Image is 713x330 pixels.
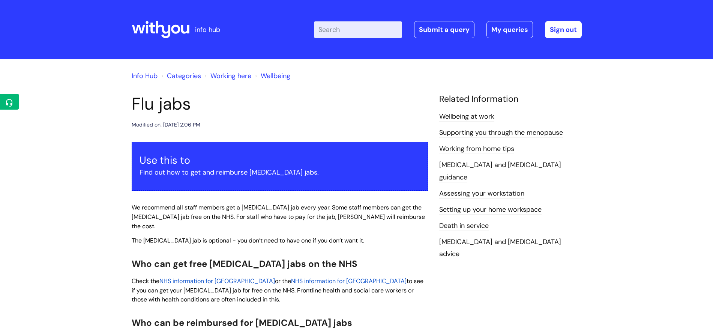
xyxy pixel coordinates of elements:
[439,160,561,182] a: [MEDICAL_DATA] and [MEDICAL_DATA] guidance
[159,277,275,285] a: NHS information for [GEOGRAPHIC_DATA]
[140,154,420,166] h3: Use this to
[486,21,533,38] a: My queries
[132,71,158,80] a: Info Hub
[439,128,563,138] a: Supporting you through the menopause
[132,237,364,244] span: The [MEDICAL_DATA] jab is optional - you don’t need to have one if you don’t want it.
[210,71,251,80] a: Working here
[439,189,524,199] a: Assessing your workstation
[439,94,582,104] h4: Related Information
[140,166,420,178] p: Find out how to get and reimburse [MEDICAL_DATA] jabs.
[414,21,474,38] a: Submit a query
[253,70,290,82] li: Wellbeing
[291,277,407,285] a: NHS information for [GEOGRAPHIC_DATA]
[439,205,542,215] a: Setting up your home workspace
[132,258,357,270] span: Who can get free [MEDICAL_DATA] jabs on the NHS
[132,120,200,130] div: Modified on: [DATE] 2:06 PM
[132,317,352,328] span: Who can be reimbursed for [MEDICAL_DATA] jabs
[159,70,201,82] li: Solution home
[203,70,251,82] li: Working here
[275,277,291,285] span: or the
[132,277,159,285] span: Check the
[132,203,425,230] span: We recommend all staff members get a [MEDICAL_DATA] jab every year. Some staff members can get th...
[439,112,494,122] a: Wellbeing at work
[132,94,428,114] h1: Flu jabs
[195,24,220,36] p: info hub
[439,237,561,259] a: [MEDICAL_DATA] and [MEDICAL_DATA] advice
[132,277,423,304] span: to see if you can get your [MEDICAL_DATA] jab for free on the NHS. Frontline health and social ca...
[545,21,582,38] a: Sign out
[439,221,489,231] a: Death in service
[439,144,514,154] a: Working from home tips
[261,71,290,80] a: Wellbeing
[314,21,582,38] div: | -
[167,71,201,80] a: Categories
[314,21,402,38] input: Search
